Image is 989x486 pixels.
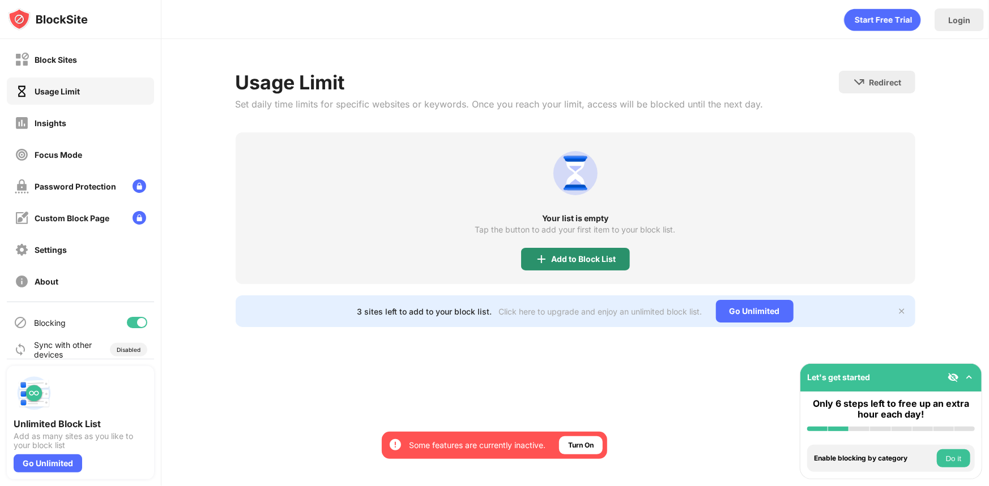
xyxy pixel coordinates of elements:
img: focus-off.svg [15,148,29,162]
div: Set daily time limits for specific websites or keywords. Once you reach your limit, access will b... [236,98,764,110]
img: push-block-list.svg [14,373,54,414]
div: Sync with other devices [34,340,92,359]
div: Let's get started [807,372,870,382]
div: Tap the button to add your first item to your block list. [475,225,676,234]
img: time-usage-on.svg [15,84,29,98]
div: Some features are currently inactive. [409,440,545,451]
div: Add to Block List [552,255,616,264]
div: Add as many sites as you like to your block list [14,432,147,450]
div: Usage Limit [35,87,80,96]
img: x-button.svg [897,307,906,316]
div: Unlimited Block List [14,418,147,429]
div: Only 6 steps left to free up an extra hour each day! [807,398,975,420]
button: Do it [937,449,970,467]
img: omni-setup-toggle.svg [964,372,975,383]
img: password-protection-off.svg [15,179,29,193]
img: logo-blocksite.svg [8,8,88,31]
div: Turn On [568,440,594,451]
img: sync-icon.svg [14,343,27,356]
img: customize-block-page-off.svg [15,211,29,225]
img: error-circle-white.svg [389,438,402,451]
img: blocking-icon.svg [14,316,27,329]
div: Settings [35,245,67,255]
div: Insights [35,118,66,128]
img: usage-limit.svg [548,146,603,200]
img: block-off.svg [15,53,29,67]
img: about-off.svg [15,274,29,289]
img: insights-off.svg [15,116,29,130]
div: Password Protection [35,182,116,191]
div: Disabled [117,346,140,353]
div: About [35,277,58,286]
div: Enable blocking by category [814,454,934,462]
div: Redirect [869,78,902,87]
div: Go Unlimited [716,300,794,322]
div: 3 sites left to add to your block list. [357,307,492,316]
div: Login [948,15,970,25]
div: animation [844,8,921,31]
div: Custom Block Page [35,213,109,223]
img: lock-menu.svg [133,211,146,225]
div: Block Sites [35,55,77,64]
div: Focus Mode [35,150,82,160]
div: Your list is empty [236,214,915,223]
img: settings-off.svg [15,243,29,257]
div: Blocking [34,318,66,328]
img: eye-not-visible.svg [948,372,959,383]
div: Click here to upgrade and enjoy an unlimited block list. [499,307,702,316]
div: Usage Limit [236,71,764,94]
img: lock-menu.svg [133,179,146,193]
div: Go Unlimited [14,454,82,472]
